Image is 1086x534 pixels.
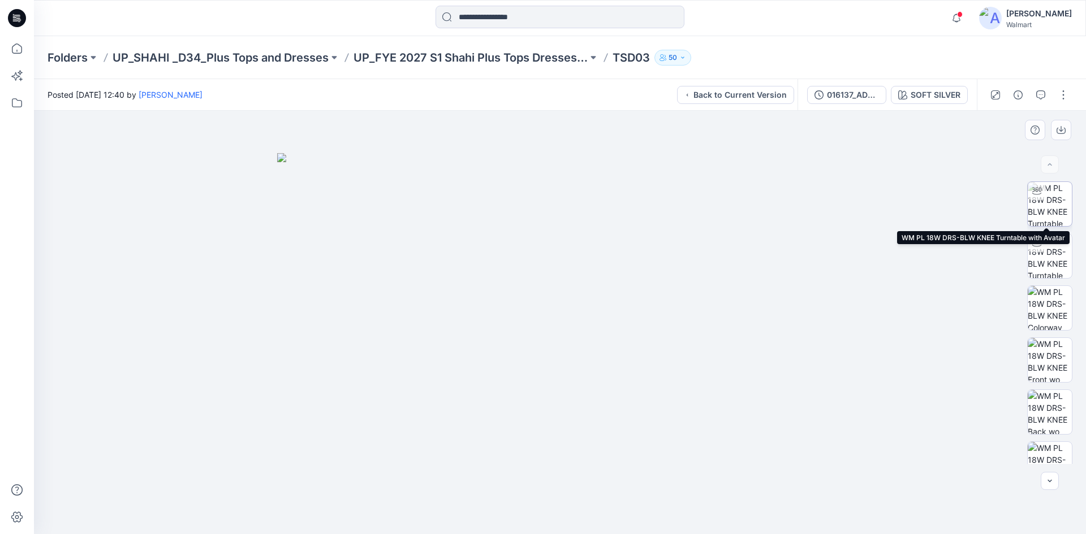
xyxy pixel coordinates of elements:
img: WM PL 18W DRS-BLW KNEE Back wo Avatar [1028,390,1072,434]
button: 50 [654,50,691,66]
p: 50 [669,51,677,64]
img: WM PL 18W DRS-BLW KNEE Colorway wo Avatar [1028,286,1072,330]
a: [PERSON_NAME] [139,90,202,99]
div: SOFT SILVER [911,89,960,101]
div: [PERSON_NAME] [1006,7,1072,20]
a: UP_FYE 2027 S1 Shahi Plus Tops Dresses & Bottoms [354,50,588,66]
span: Posted [DATE] 12:40 by [48,89,202,101]
p: TSD03 [613,50,650,66]
img: avatar [979,7,1002,29]
button: SOFT SILVER [891,86,968,104]
img: WM PL 18W DRS-BLW KNEE Turntable with Avatar [1028,182,1072,226]
div: 016137_ADM_ LS MINI TIERED SHIRT DRESS [827,89,879,101]
div: Walmart [1006,20,1072,29]
button: Details [1009,86,1027,104]
button: Back to Current Version [677,86,794,104]
img: WM PL 18W DRS-BLW KNEE Front wo Avatar [1028,338,1072,382]
button: 016137_ADM_ LS MINI TIERED SHIRT DRESS [807,86,886,104]
img: WM PL 18W DRS-BLW KNEE Turntable with Avatar [1028,234,1072,278]
a: Folders [48,50,88,66]
a: UP_SHAHI _D34_Plus Tops and Dresses [113,50,329,66]
img: WM PL 18W DRS-BLW KNEE Colorway wo Avatar [1028,442,1072,486]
